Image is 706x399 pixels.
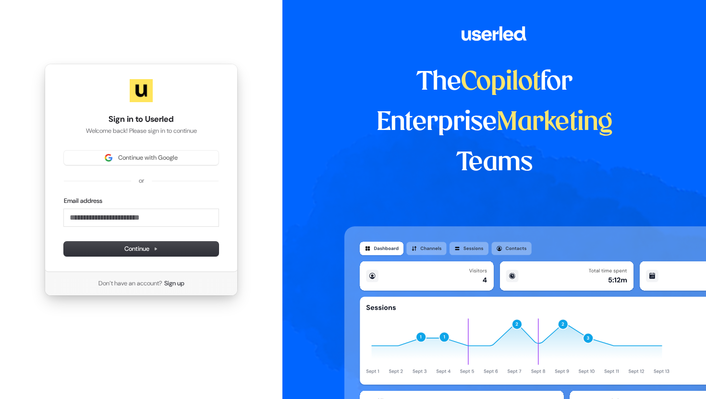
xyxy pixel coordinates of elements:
[98,279,162,288] span: Don’t have an account?
[344,62,645,183] h1: The for Enterprise Teams
[105,154,112,162] img: Sign in with Google
[461,70,540,95] span: Copilot
[64,127,219,135] p: Welcome back! Please sign in to continue
[130,79,153,102] img: Userled
[118,153,178,162] span: Continue with Google
[64,114,219,125] h1: Sign in to Userled
[64,151,219,165] button: Sign in with GoogleContinue with Google
[124,245,158,253] span: Continue
[139,176,144,185] p: or
[497,110,613,135] span: Marketing
[64,197,102,205] label: Email address
[64,242,219,256] button: Continue
[164,279,184,288] a: Sign up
